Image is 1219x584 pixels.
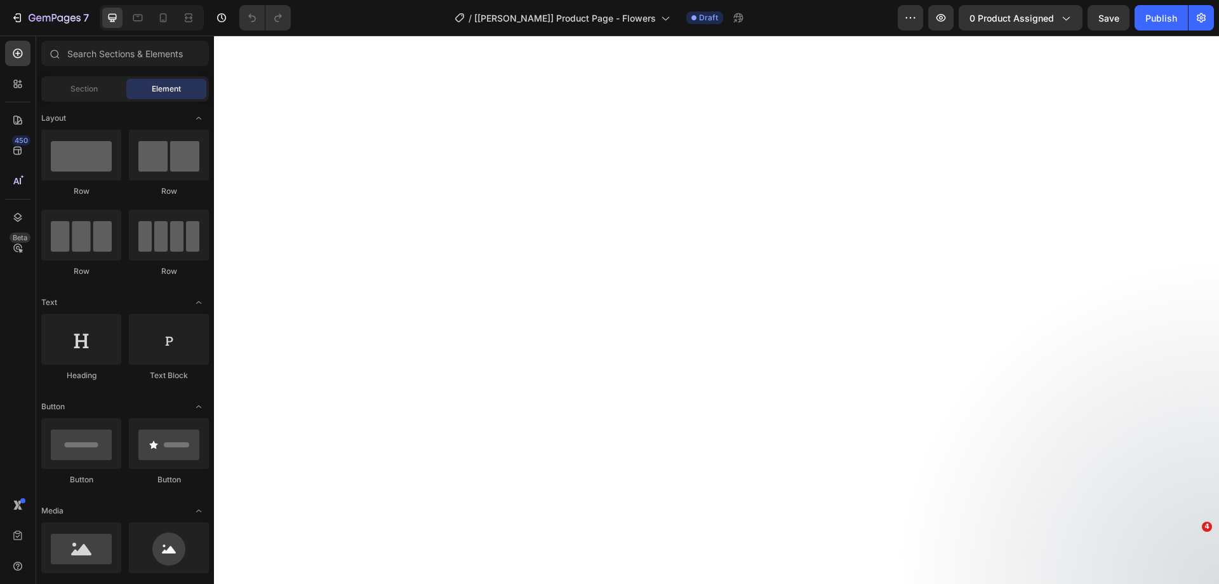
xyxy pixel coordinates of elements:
[189,397,209,417] span: Toggle open
[41,370,121,381] div: Heading
[41,41,209,66] input: Search Sections & Elements
[83,10,89,25] p: 7
[41,186,121,197] div: Row
[699,12,718,24] span: Draft
[70,83,98,95] span: Section
[41,401,65,412] span: Button
[1202,522,1212,532] span: 4
[129,266,209,277] div: Row
[1098,13,1119,24] span: Save
[41,297,57,308] span: Text
[239,5,291,31] div: Undo/Redo
[5,5,95,31] button: 7
[1088,5,1129,31] button: Save
[10,233,30,243] div: Beta
[474,11,656,25] span: [[PERSON_NAME]] Product Page - Flowers
[41,112,66,124] span: Layout
[129,370,209,381] div: Text Block
[1176,541,1206,571] iframe: Intercom live chat
[969,11,1054,25] span: 0 product assigned
[41,505,63,517] span: Media
[214,36,1219,584] iframe: Design area
[41,266,121,277] div: Row
[152,83,181,95] span: Element
[129,474,209,486] div: Button
[1135,5,1188,31] button: Publish
[12,135,30,146] div: 450
[1145,11,1177,25] div: Publish
[189,108,209,128] span: Toggle open
[129,186,209,197] div: Row
[959,5,1082,31] button: 0 product assigned
[189,292,209,313] span: Toggle open
[469,11,472,25] span: /
[189,501,209,521] span: Toggle open
[41,474,121,486] div: Button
